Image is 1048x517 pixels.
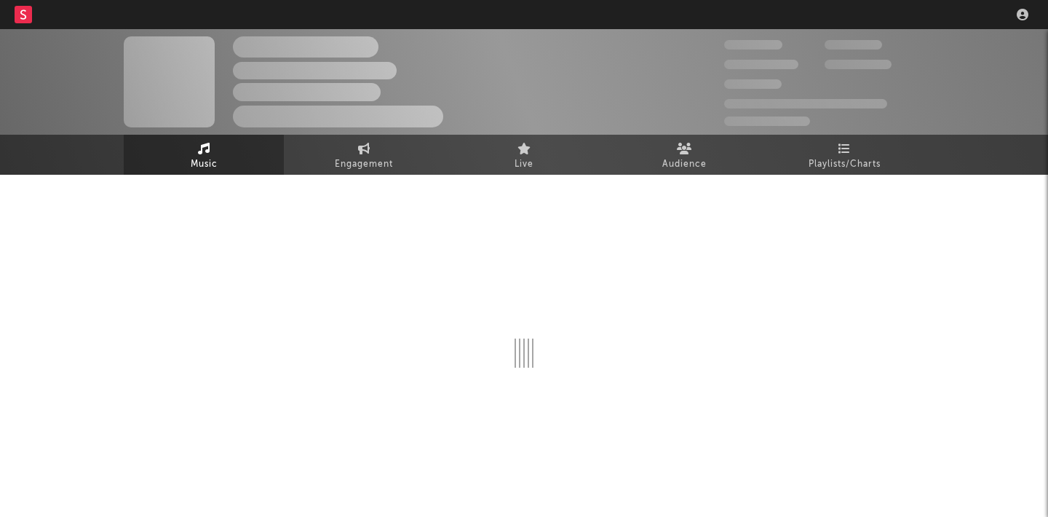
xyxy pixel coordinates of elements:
span: Playlists/Charts [809,156,881,173]
span: 100,000 [825,40,882,50]
a: Engagement [284,135,444,175]
span: 300,000 [724,40,782,50]
a: Playlists/Charts [764,135,924,175]
span: Audience [662,156,707,173]
span: Live [515,156,533,173]
span: 50,000,000 Monthly Listeners [724,99,887,108]
a: Music [124,135,284,175]
span: 50,000,000 [724,60,798,69]
span: 1,000,000 [825,60,892,69]
a: Audience [604,135,764,175]
span: Jump Score: 85.0 [724,117,810,126]
span: Engagement [335,156,393,173]
span: Music [191,156,218,173]
a: Live [444,135,604,175]
span: 100,000 [724,79,782,89]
